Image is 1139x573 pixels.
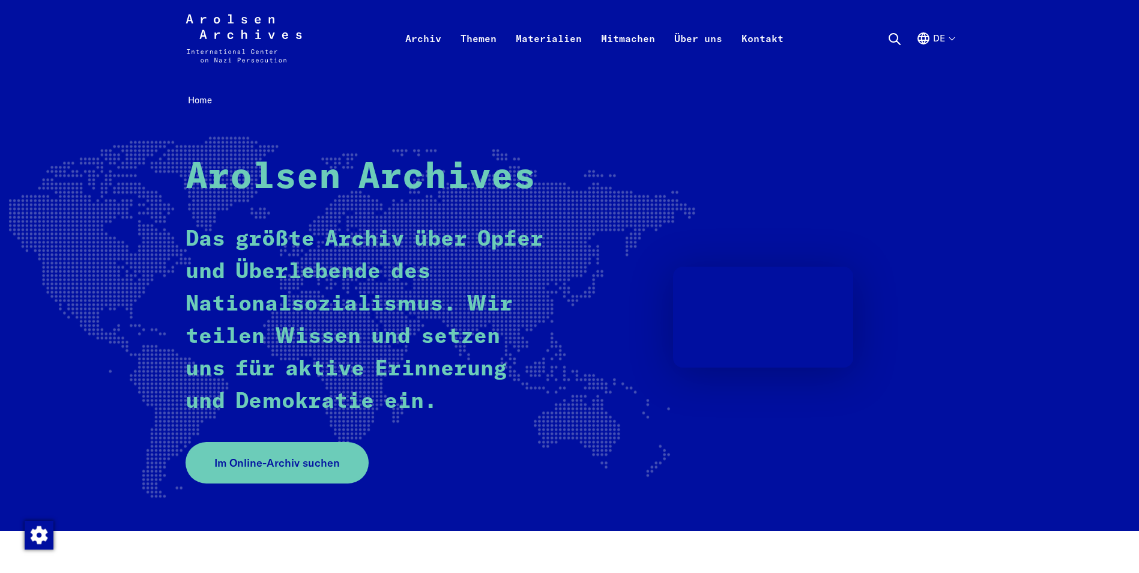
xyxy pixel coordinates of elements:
a: Mitmachen [591,29,665,77]
img: Zustimmung ändern [25,521,53,550]
nav: Breadcrumb [186,91,954,110]
div: Zustimmung ändern [24,520,53,549]
a: Über uns [665,29,732,77]
p: Das größte Archiv über Opfer und Überlebende des Nationalsozialismus. Wir teilen Wissen und setze... [186,223,549,418]
button: Deutsch, Sprachauswahl [916,31,954,74]
strong: Arolsen Archives [186,160,536,196]
a: Themen [451,29,506,77]
a: Materialien [506,29,591,77]
a: Archiv [396,29,451,77]
span: Home [188,94,212,106]
a: Im Online-Archiv suchen [186,442,369,484]
nav: Primär [396,14,793,62]
a: Kontakt [732,29,793,77]
span: Im Online-Archiv suchen [214,455,340,471]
